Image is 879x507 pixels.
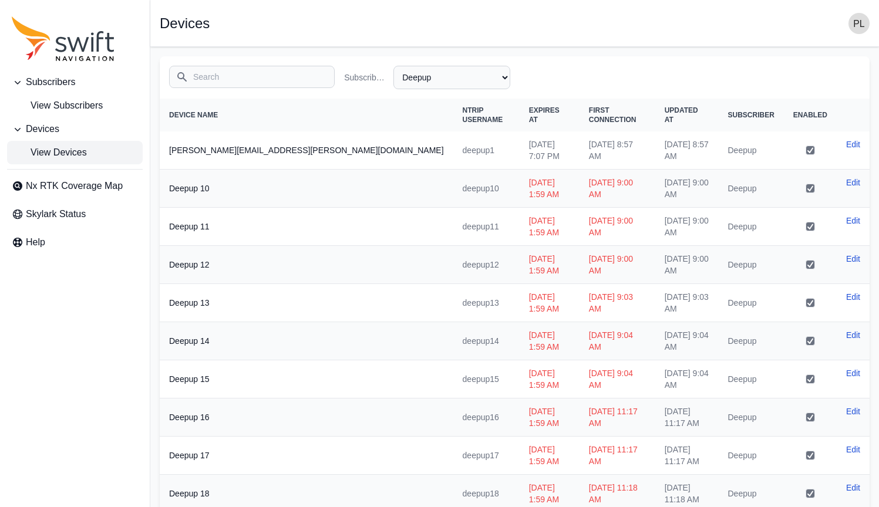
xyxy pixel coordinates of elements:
td: [DATE] 9:00 AM [580,246,655,284]
td: Deepup [718,131,783,170]
th: Deepup 12 [160,246,453,284]
a: Edit [846,253,860,265]
td: deepup16 [453,398,520,437]
span: Expires At [529,106,560,124]
td: [DATE] 9:00 AM [580,208,655,246]
td: Deepup [718,170,783,208]
td: Deepup [718,437,783,475]
th: Deepup 10 [160,170,453,208]
span: Skylark Status [26,207,86,221]
td: [DATE] 9:03 AM [655,284,719,322]
td: [DATE] 1:59 AM [520,437,580,475]
td: [DATE] 1:59 AM [520,170,580,208]
th: Subscriber [718,99,783,131]
button: Devices [7,117,143,141]
a: Edit [846,215,860,227]
td: Deepup [718,360,783,398]
td: deepup12 [453,246,520,284]
a: View Devices [7,141,143,164]
td: [DATE] 9:04 AM [655,360,719,398]
td: [DATE] 1:59 AM [520,208,580,246]
a: Edit [846,482,860,494]
span: First Connection [589,106,636,124]
span: Help [26,235,45,249]
a: Edit [846,177,860,188]
th: Deepup 13 [160,284,453,322]
td: [DATE] 9:00 AM [580,170,655,208]
td: [DATE] 7:07 PM [520,131,580,170]
a: View Subscribers [7,94,143,117]
button: Subscribers [7,70,143,94]
td: deepup17 [453,437,520,475]
td: deepup10 [453,170,520,208]
td: [DATE] 9:00 AM [655,246,719,284]
img: user photo [848,13,870,34]
td: deepup1 [453,131,520,170]
a: Edit [846,291,860,303]
span: Subscribers [26,75,75,89]
span: Devices [26,122,59,136]
td: deepup11 [453,208,520,246]
td: [DATE] 9:03 AM [580,284,655,322]
td: Deepup [718,246,783,284]
th: [PERSON_NAME][EMAIL_ADDRESS][PERSON_NAME][DOMAIN_NAME] [160,131,453,170]
td: [DATE] 11:17 AM [655,398,719,437]
td: [DATE] 1:59 AM [520,246,580,284]
td: [DATE] 8:57 AM [580,131,655,170]
td: [DATE] 11:17 AM [580,437,655,475]
td: [DATE] 1:59 AM [520,284,580,322]
th: Device Name [160,99,453,131]
td: Deepup [718,398,783,437]
h1: Devices [160,16,210,31]
td: Deepup [718,208,783,246]
th: Deepup 15 [160,360,453,398]
a: Edit [846,367,860,379]
td: [DATE] 1:59 AM [520,322,580,360]
a: Edit [846,444,860,455]
input: Search [169,66,335,88]
td: deepup13 [453,284,520,322]
td: [DATE] 1:59 AM [520,360,580,398]
td: deepup15 [453,360,520,398]
a: Help [7,231,143,254]
th: Deepup 14 [160,322,453,360]
th: Deepup 16 [160,398,453,437]
td: [DATE] 1:59 AM [520,398,580,437]
td: [DATE] 9:04 AM [580,322,655,360]
select: Subscriber [393,66,510,89]
a: Nx RTK Coverage Map [7,174,143,198]
a: Edit [846,329,860,341]
td: [DATE] 9:00 AM [655,170,719,208]
td: [DATE] 9:00 AM [655,208,719,246]
td: [DATE] 9:04 AM [655,322,719,360]
td: [DATE] 8:57 AM [655,131,719,170]
span: Nx RTK Coverage Map [26,179,123,193]
th: Enabled [784,99,837,131]
td: [DATE] 11:17 AM [580,398,655,437]
span: View Subscribers [12,99,103,113]
td: [DATE] 11:17 AM [655,437,719,475]
td: Deepup [718,284,783,322]
th: Deepup 11 [160,208,453,246]
label: Subscriber Name [344,72,389,83]
a: Skylark Status [7,202,143,226]
span: View Devices [12,146,87,160]
td: Deepup [718,322,783,360]
a: Edit [846,405,860,417]
a: Edit [846,138,860,150]
th: NTRIP Username [453,99,520,131]
th: Deepup 17 [160,437,453,475]
span: Updated At [665,106,698,124]
td: [DATE] 9:04 AM [580,360,655,398]
td: deepup14 [453,322,520,360]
